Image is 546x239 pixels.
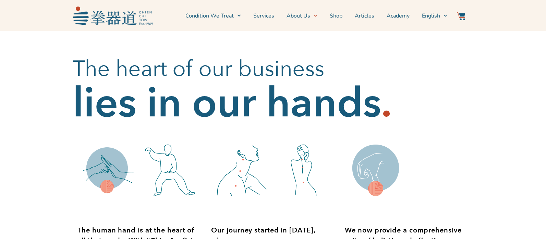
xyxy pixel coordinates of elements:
[387,7,410,24] a: Academy
[185,7,241,24] a: Condition We Treat
[355,7,374,24] a: Articles
[156,7,448,24] nav: Menu
[381,90,392,117] h2: .
[457,12,465,20] img: Website Icon-03
[422,12,440,20] span: English
[253,7,274,24] a: Services
[287,7,317,24] a: About Us
[73,90,381,117] h2: lies in our hands
[73,55,474,83] h2: The heart of our business
[330,7,342,24] a: Shop
[422,7,447,24] a: English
